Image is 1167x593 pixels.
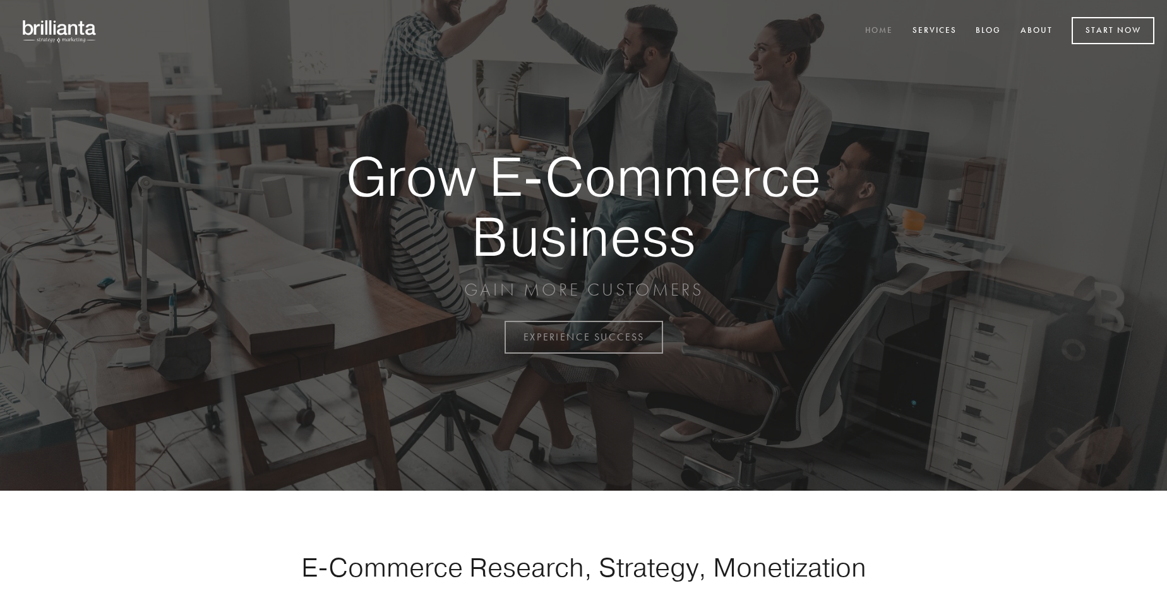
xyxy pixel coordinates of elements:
a: Services [904,21,965,42]
a: Blog [967,21,1009,42]
a: Home [857,21,901,42]
a: EXPERIENCE SUCCESS [505,321,663,354]
a: Start Now [1072,17,1154,44]
p: GAIN MORE CUSTOMERS [302,279,865,301]
strong: Grow E-Commerce Business [302,147,865,266]
img: brillianta - research, strategy, marketing [13,13,107,49]
a: About [1012,21,1061,42]
h1: E-Commerce Research, Strategy, Monetization [261,551,906,583]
